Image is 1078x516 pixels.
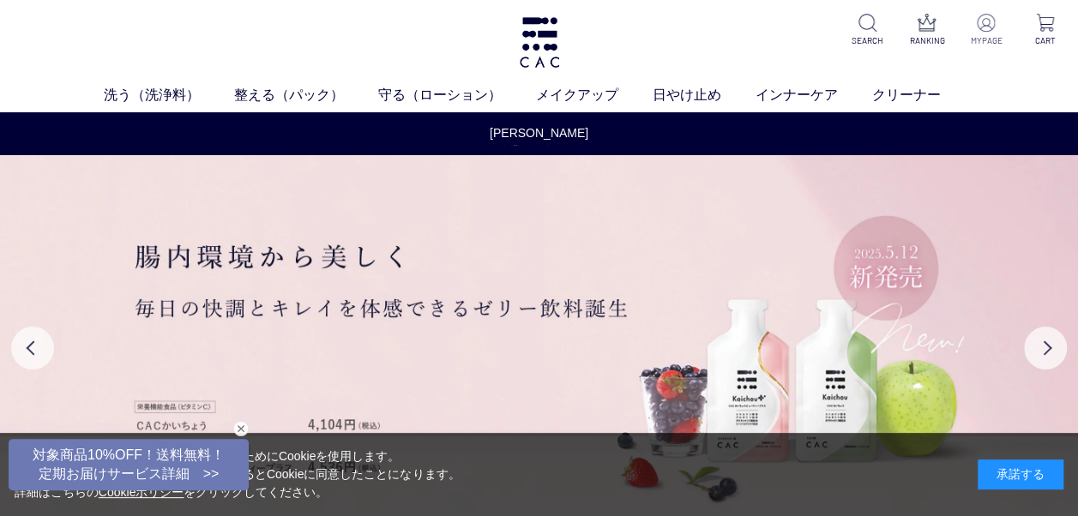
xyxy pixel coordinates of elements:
div: 承諾する [978,459,1063,489]
a: 整える（パック） [234,85,378,105]
p: MYPAGE [967,34,1005,47]
p: CART [1027,34,1064,47]
a: インナーケア [756,85,872,105]
a: [PERSON_NAME]休業のお知らせ [485,124,593,160]
p: SEARCH [849,34,887,47]
a: メイクアップ [536,85,653,105]
button: Next [1024,327,1067,369]
button: Previous [11,327,54,369]
p: RANKING [908,34,946,47]
a: SEARCH [849,14,887,47]
a: MYPAGE [967,14,1005,47]
a: RANKING [908,14,946,47]
a: クリーナー [872,85,975,105]
img: logo [517,17,562,68]
a: 日やけ止め [653,85,756,105]
a: CART [1027,14,1064,47]
a: 守る（ローション） [378,85,536,105]
a: 洗う（洗浄料） [104,85,234,105]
